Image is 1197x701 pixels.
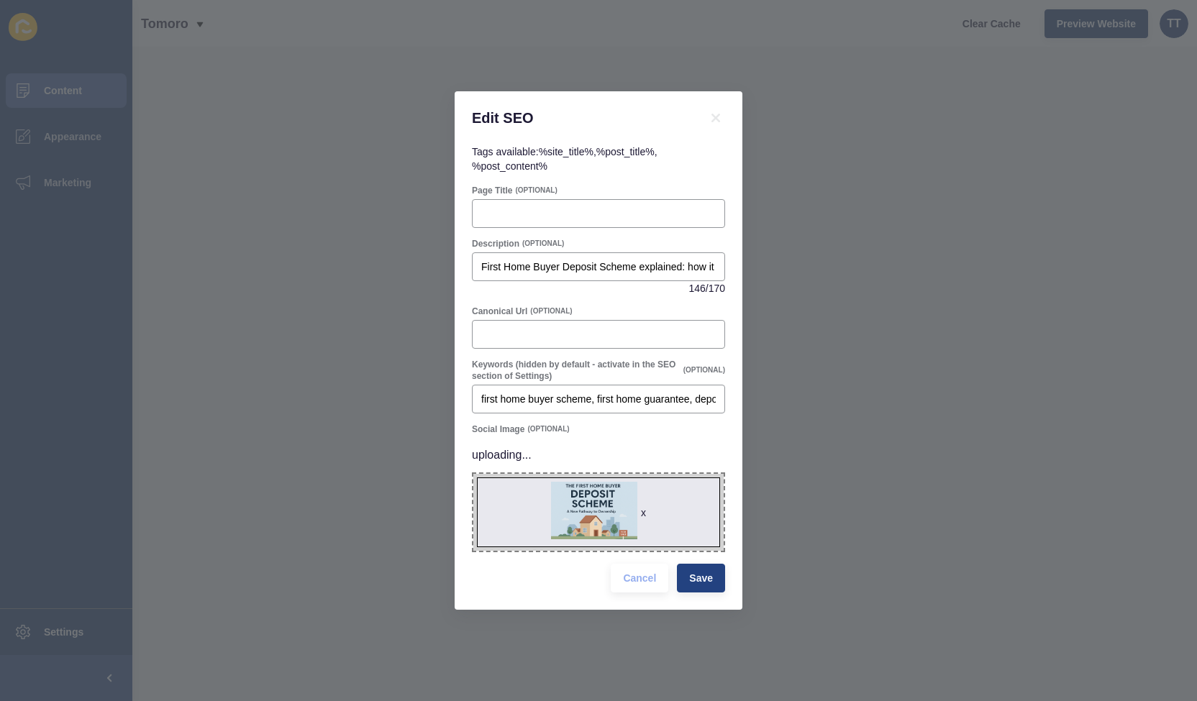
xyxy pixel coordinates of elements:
span: (OPTIONAL) [683,365,725,375]
label: Keywords (hidden by default - activate in the SEO section of Settings) [472,359,681,382]
code: %site_title% [539,146,593,157]
div: x [641,505,646,520]
label: Description [472,238,519,249]
label: Page Title [472,185,512,196]
code: %post_title% [596,146,655,157]
span: (OPTIONAL) [515,185,557,196]
label: Social Image [472,423,524,435]
span: 170 [709,281,725,295]
label: Canonical Url [472,306,527,317]
button: Cancel [611,564,668,592]
p: uploading... [472,438,725,472]
span: Save [689,571,713,585]
span: 146 [688,281,705,295]
code: %post_content% [472,160,547,172]
button: Save [677,564,725,592]
span: Tags available: , , [472,146,657,172]
span: (OPTIONAL) [530,306,572,316]
h1: Edit SEO [472,109,689,127]
span: / [706,281,709,295]
span: (OPTIONAL) [522,239,564,249]
span: Cancel [623,571,656,585]
span: (OPTIONAL) [527,424,569,434]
